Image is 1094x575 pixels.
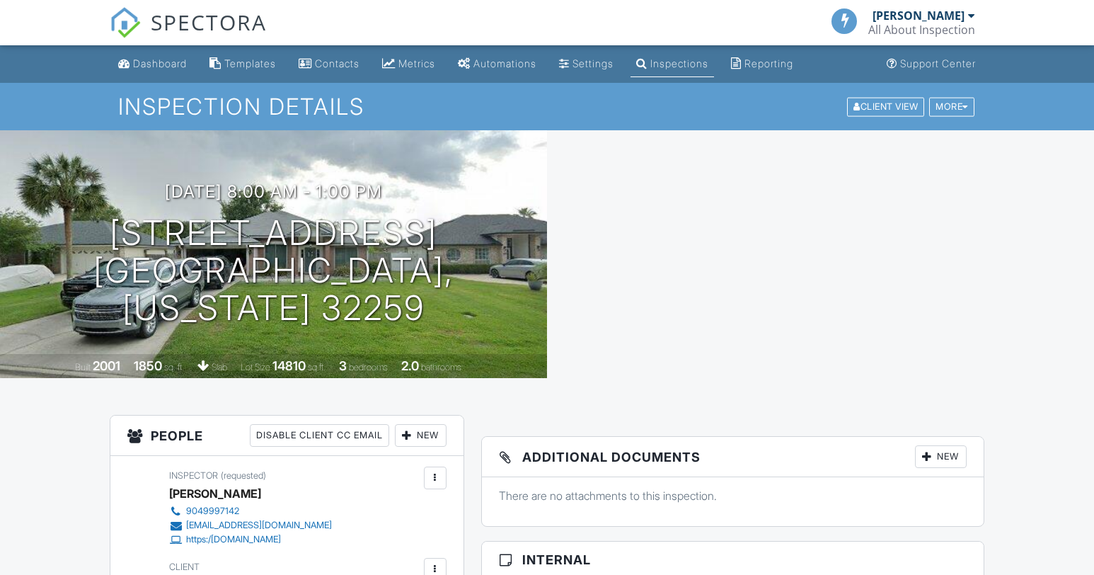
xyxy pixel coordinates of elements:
span: sq.ft. [308,362,326,372]
div: 9049997142 [186,506,239,517]
div: New [915,445,967,468]
a: Reporting [725,51,799,77]
a: Support Center [881,51,981,77]
a: SPECTORA [110,19,267,49]
span: Lot Size [241,362,270,372]
div: 2001 [93,358,120,373]
h3: People [110,416,463,456]
a: [EMAIL_ADDRESS][DOMAIN_NAME] [169,518,332,533]
span: SPECTORA [151,7,267,37]
h1: [STREET_ADDRESS] [GEOGRAPHIC_DATA], [US_STATE] 32259 [23,215,524,326]
span: slab [212,362,227,372]
div: All About Inspection [868,23,975,37]
span: bathrooms [421,362,461,372]
a: https:/[DOMAIN_NAME] [169,533,332,547]
div: Inspections [650,57,708,69]
div: New [395,424,447,447]
a: 9049997142 [169,504,332,518]
span: Inspector [169,470,218,481]
div: [PERSON_NAME] [873,8,965,23]
span: sq. ft. [164,362,184,372]
div: 2.0 [401,358,419,373]
div: https:/[DOMAIN_NAME] [186,534,281,545]
a: Templates [204,51,282,77]
a: Client View [846,101,928,111]
div: Reporting [744,57,793,69]
div: 3 [339,358,347,373]
div: Templates [224,57,276,69]
div: Metrics [398,57,435,69]
span: Client [169,562,200,572]
a: Settings [553,51,619,77]
div: [EMAIL_ADDRESS][DOMAIN_NAME] [186,520,332,531]
div: More [929,97,974,116]
div: 1850 [134,358,162,373]
p: There are no attachments to this inspection. [499,488,967,503]
span: Built [75,362,91,372]
a: Metrics [376,51,441,77]
div: 14810 [272,358,306,373]
a: Inspections [631,51,714,77]
a: Automations (Basic) [452,51,542,77]
div: Contacts [315,57,359,69]
div: Dashboard [133,57,187,69]
div: Settings [572,57,614,69]
div: Disable Client CC Email [250,424,389,447]
div: Support Center [900,57,976,69]
img: The Best Home Inspection Software - Spectora [110,7,141,38]
div: [PERSON_NAME] [169,483,261,504]
a: Contacts [293,51,365,77]
h3: [DATE] 8:00 am - 1:00 pm [165,182,382,201]
span: (requested) [221,470,266,481]
h1: Inspection Details [118,94,975,119]
div: Client View [847,97,924,116]
span: bedrooms [349,362,388,372]
h3: Additional Documents [482,437,984,477]
div: Automations [473,57,536,69]
a: Dashboard [113,51,192,77]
